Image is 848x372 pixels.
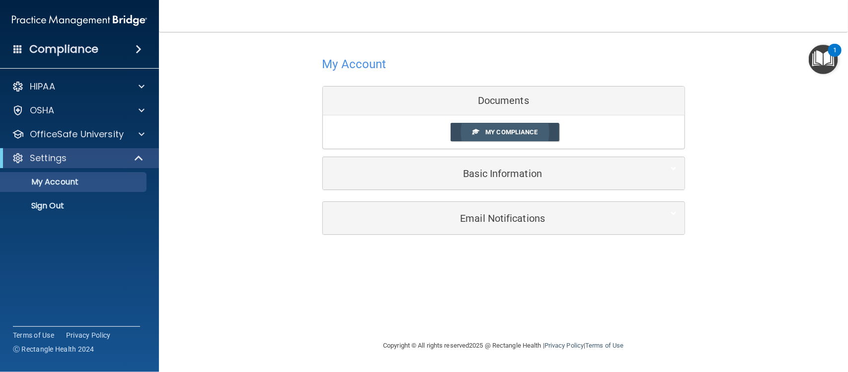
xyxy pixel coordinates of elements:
button: Open Resource Center, 1 new notification [809,45,838,74]
h4: My Account [322,58,386,71]
img: PMB logo [12,10,147,30]
a: Terms of Use [585,342,623,349]
p: OSHA [30,104,55,116]
h5: Email Notifications [330,213,647,224]
p: Settings [30,152,67,164]
a: OSHA [12,104,145,116]
h4: Compliance [29,42,98,56]
span: My Compliance [485,128,538,136]
a: Settings [12,152,144,164]
h5: Basic Information [330,168,647,179]
p: Sign Out [6,201,142,211]
div: Documents [323,87,685,115]
p: OfficeSafe University [30,128,124,140]
a: Privacy Policy [544,342,584,349]
a: Email Notifications [330,207,677,229]
a: OfficeSafe University [12,128,145,140]
span: Ⓒ Rectangle Health 2024 [13,344,94,354]
div: 1 [833,50,837,63]
div: Copyright © All rights reserved 2025 @ Rectangle Health | | [322,330,685,362]
a: HIPAA [12,81,145,93]
a: Terms of Use [13,330,54,340]
p: HIPAA [30,81,55,93]
a: Basic Information [330,162,677,185]
iframe: Drift Widget Chat Controller [677,302,836,342]
p: My Account [6,177,142,187]
a: Privacy Policy [66,330,111,340]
